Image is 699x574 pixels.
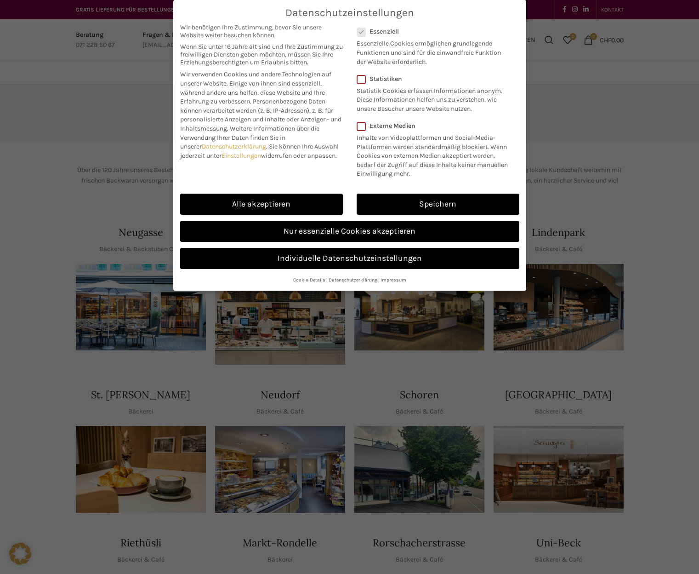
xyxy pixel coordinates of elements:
[357,83,507,114] p: Statistik Cookies erfassen Informationen anonym. Diese Informationen helfen uns zu verstehen, wie...
[180,143,339,160] span: Sie können Ihre Auswahl jederzeit unter widerrufen oder anpassen.
[381,277,406,283] a: Impressum
[357,122,513,130] label: Externe Medien
[180,23,343,39] span: Wir benötigen Ihre Zustimmung, bevor Sie unsere Website weiter besuchen können.
[180,70,331,105] span: Wir verwenden Cookies und andere Technologien auf unserer Website. Einige von ihnen sind essenzie...
[180,43,343,66] span: Wenn Sie unter 16 Jahre alt sind und Ihre Zustimmung zu freiwilligen Diensten geben möchten, müss...
[180,248,519,269] a: Individuelle Datenschutzeinstellungen
[180,194,343,215] a: Alle akzeptieren
[357,75,507,83] label: Statistiken
[357,194,519,215] a: Speichern
[357,35,507,66] p: Essenzielle Cookies ermöglichen grundlegende Funktionen und sind für die einwandfreie Funktion de...
[329,277,377,283] a: Datenschutzerklärung
[357,28,507,35] label: Essenziell
[222,152,261,160] a: Einstellungen
[180,125,319,150] span: Weitere Informationen über die Verwendung Ihrer Daten finden Sie in unserer .
[180,98,341,132] span: Personenbezogene Daten können verarbeitet werden (z. B. IP-Adressen), z. B. für personalisierte A...
[202,143,266,150] a: Datenschutzerklärung
[357,130,513,178] p: Inhalte von Videoplattformen und Social-Media-Plattformen werden standardmäßig blockiert. Wenn Co...
[293,277,325,283] a: Cookie-Details
[180,221,519,242] a: Nur essenzielle Cookies akzeptieren
[285,7,414,19] span: Datenschutzeinstellungen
